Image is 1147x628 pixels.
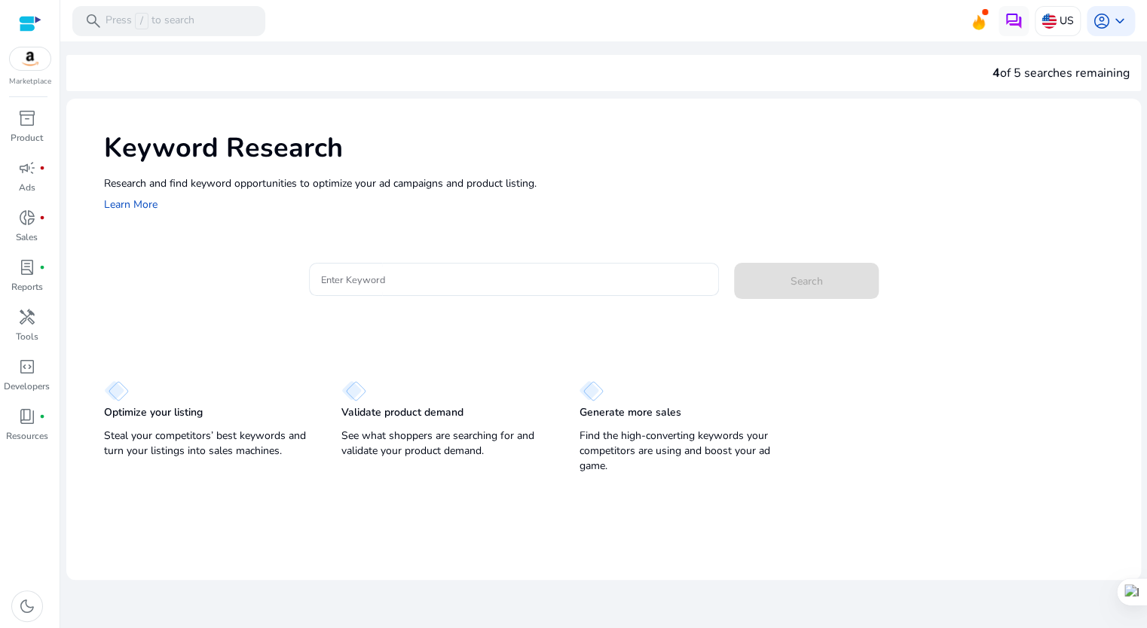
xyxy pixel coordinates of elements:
span: donut_small [18,209,36,227]
p: See what shoppers are searching for and validate your product demand. [341,428,549,459]
p: Steal your competitors’ best keywords and turn your listings into sales machines. [104,428,311,459]
span: inventory_2 [18,109,36,127]
h1: Keyword Research [104,132,1126,164]
p: Research and find keyword opportunities to optimize your ad campaigns and product listing. [104,175,1126,191]
div: of 5 searches remaining [993,64,1130,82]
span: code_blocks [18,358,36,376]
img: diamond.svg [341,380,366,401]
span: lab_profile [18,258,36,276]
p: Resources [6,429,48,443]
span: search [84,12,102,30]
p: US [1060,8,1074,34]
p: Sales [16,230,38,244]
span: dark_mode [18,597,36,615]
p: Tools [16,330,38,343]
p: Ads [19,181,35,194]
p: Generate more sales [579,405,681,420]
p: Product [11,131,43,145]
p: Reports [11,280,43,294]
p: Validate product demand [341,405,463,420]
img: diamond.svg [579,380,604,401]
img: amazon.svg [10,47,50,70]
span: 4 [993,65,1000,81]
p: Optimize your listing [104,405,203,420]
a: Learn More [104,197,158,212]
span: fiber_manual_record [39,264,45,270]
span: campaign [18,159,36,177]
img: diamond.svg [104,380,129,401]
p: Marketplace [9,76,51,87]
p: Press to search [106,13,194,29]
span: / [135,13,148,29]
span: book_4 [18,407,36,425]
img: us.svg [1041,14,1057,29]
span: handyman [18,308,36,326]
p: Developers [4,380,50,393]
span: fiber_manual_record [39,165,45,171]
span: keyboard_arrow_down [1111,12,1129,30]
span: fiber_manual_record [39,413,45,419]
span: account_circle [1093,12,1111,30]
p: Find the high-converting keywords your competitors are using and boost your ad game. [579,428,786,474]
span: fiber_manual_record [39,215,45,221]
